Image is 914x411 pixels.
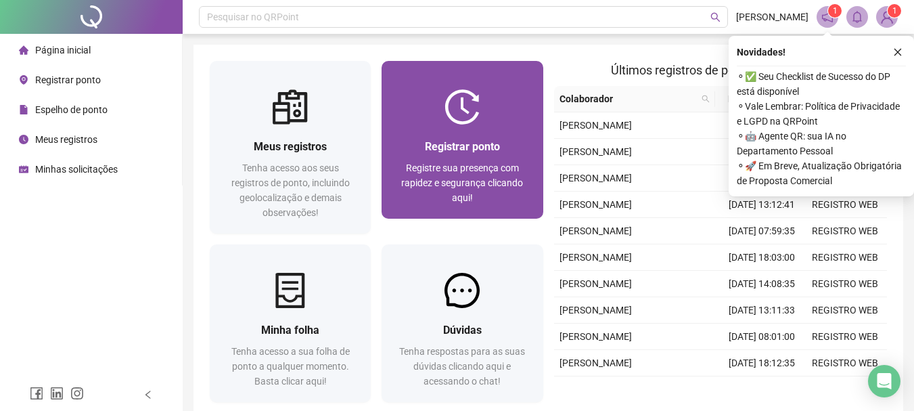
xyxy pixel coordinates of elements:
span: left [143,390,153,399]
span: ⚬ Vale Lembrar: Política de Privacidade e LGPD na QRPoint [737,99,906,129]
span: ⚬ 🤖 Agente QR: sua IA no Departamento Pessoal [737,129,906,158]
td: REGISTRO WEB [804,297,887,324]
a: Registrar pontoRegistre sua presença com rapidez e segurança clicando aqui! [382,61,543,219]
span: Registrar ponto [425,140,500,153]
span: [PERSON_NAME] [559,173,632,183]
span: [PERSON_NAME] [559,225,632,236]
span: Dúvidas [443,324,482,337]
span: Minha folha [261,324,319,337]
span: instagram [70,387,84,400]
span: environment [19,75,28,85]
td: REGISTRO WEB [804,376,887,403]
span: Página inicial [35,45,91,56]
td: [DATE] 08:01:00 [721,324,804,350]
span: notification [821,11,833,23]
td: [DATE] 13:12:41 [721,192,804,218]
span: facebook [30,387,43,400]
span: linkedin [50,387,64,400]
span: file [19,105,28,114]
span: bell [851,11,863,23]
span: Últimos registros de ponto sincronizados [611,63,829,77]
a: Meus registrosTenha acesso aos seus registros de ponto, incluindo geolocalização e demais observa... [210,61,371,234]
td: [DATE] 18:03:00 [721,244,804,271]
span: search [699,89,712,109]
span: [PERSON_NAME] [559,120,632,131]
td: [DATE] 13:11:33 [721,297,804,324]
span: ⚬ ✅ Seu Checklist de Sucesso do DP está disponível [737,69,906,99]
span: ⚬ 🚀 Em Breve, Atualização Obrigatória de Proposta Comercial [737,158,906,188]
span: [PERSON_NAME] [559,199,632,210]
img: 68269 [877,7,897,27]
td: REGISTRO WEB [804,244,887,271]
span: Meus registros [35,134,97,145]
td: REGISTRO WEB [804,350,887,376]
span: 1 [833,6,838,16]
span: Espelho de ponto [35,104,108,115]
td: REGISTRO WEB [804,192,887,218]
span: close [893,47,902,57]
span: Meus registros [254,140,327,153]
span: Novidades ! [737,45,785,60]
td: REGISTRO WEB [804,324,887,350]
span: [PERSON_NAME] [559,305,632,316]
span: home [19,45,28,55]
td: REGISTRO WEB [804,218,887,244]
td: [DATE] 18:05:27 [721,139,804,165]
a: Minha folhaTenha acesso a sua folha de ponto a qualquer momento. Basta clicar aqui! [210,244,371,402]
td: REGISTRO WEB [804,271,887,297]
span: search [702,95,710,103]
th: Data/Hora [715,86,796,112]
sup: 1 [828,4,842,18]
span: [PERSON_NAME] [559,278,632,289]
td: [DATE] 14:03:51 [721,376,804,403]
span: [PERSON_NAME] [736,9,808,24]
span: Registre sua presença com rapidez e segurança clicando aqui! [401,163,523,203]
div: Open Intercom Messenger [868,365,900,397]
span: Minhas solicitações [35,164,118,175]
span: [PERSON_NAME] [559,252,632,263]
span: search [710,12,721,22]
span: Tenha acesso a sua folha de ponto a qualquer momento. Basta clicar aqui! [231,346,350,387]
span: Registrar ponto [35,74,101,85]
td: [DATE] 08:01:08 [721,112,804,139]
span: 1 [892,6,897,16]
span: Tenha acesso aos seus registros de ponto, incluindo geolocalização e demais observações! [231,163,350,218]
span: Colaborador [559,91,697,106]
a: DúvidasTenha respostas para as suas dúvidas clicando aqui e acessando o chat! [382,244,543,402]
span: [PERSON_NAME] [559,331,632,342]
span: clock-circle [19,135,28,144]
span: Data/Hora [721,91,779,106]
sup: Atualize o seu contato no menu Meus Dados [888,4,901,18]
span: schedule [19,165,28,174]
span: [PERSON_NAME] [559,358,632,368]
span: [PERSON_NAME] [559,146,632,157]
span: Tenha respostas para as suas dúvidas clicando aqui e acessando o chat! [399,346,525,387]
td: [DATE] 14:08:35 [721,271,804,297]
td: [DATE] 07:59:35 [721,218,804,244]
td: [DATE] 14:08:25 [721,165,804,192]
td: [DATE] 18:12:35 [721,350,804,376]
